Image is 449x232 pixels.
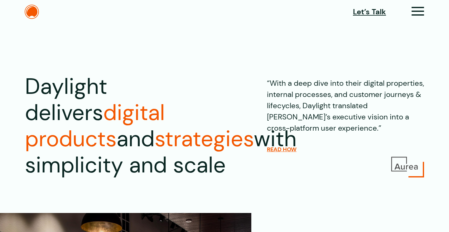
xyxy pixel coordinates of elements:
h1: Daylight delivers and with simplicity and scale [25,74,226,178]
span: strategies [155,125,254,153]
p: “With a deep dive into their digital properties, internal processes, and customer journeys & life... [267,74,424,134]
img: Aurea Logo [390,156,419,173]
a: READ HOW [267,146,297,153]
a: Let’s Talk [353,6,386,17]
span: digital products [25,99,165,153]
img: The Daylight Studio Logo [25,5,39,19]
